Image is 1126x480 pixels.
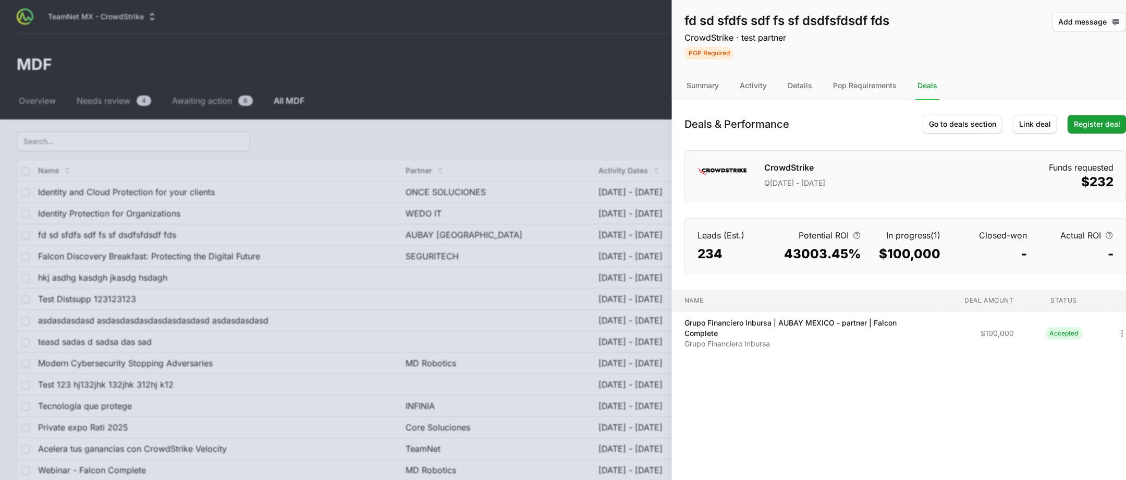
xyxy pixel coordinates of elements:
dd: $100,000 [871,246,940,262]
a: Go to deals section [923,115,1002,134]
span: Deal amount [964,296,1014,305]
span: Link deal [1019,118,1051,130]
dt: In progress (1) [871,229,940,242]
div: Details [786,72,814,100]
span: Go to deals section [929,118,996,130]
dd: $232 [1049,174,1113,190]
dd: - [1044,246,1113,262]
span: Name [680,296,704,304]
h1: CrowdStrike [764,161,825,176]
dt: Leads (Est.) [697,229,767,242]
dt: Potential ROI [784,229,861,242]
img: CrowdStrike [697,161,748,182]
dd: - [957,246,1027,262]
dd: 43003.45% [784,246,861,262]
span: $100,000 [981,328,1014,339]
dt: Actual ROI [1044,229,1113,242]
span: Activity Status [684,46,889,59]
p: CrowdStrike · test partner [684,31,889,44]
p: Grupo Financiero Inbursa | AUBAY MEXICO - partner | Falcon Complete [684,318,931,339]
dd: 234 [697,246,767,262]
div: Deals [915,72,939,100]
div: Pop Requirements [831,72,899,100]
div: Summary [684,72,721,100]
p: Grupo Financiero Inbursa [684,339,931,349]
h1: fd sd sfdfs sdf fs sf dsdfsfdsdf fds [684,13,889,29]
p: Q[DATE] - [DATE] [764,178,825,190]
dt: Closed-won [957,229,1027,242]
h1: Deals & Performance [684,117,789,131]
span: Status [1050,296,1077,305]
dt: Funds requested [1049,161,1113,174]
span: Add message [1058,16,1120,28]
button: Link deal [1013,115,1057,134]
span: Register deal [1074,118,1120,130]
div: Activity [738,72,769,100]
